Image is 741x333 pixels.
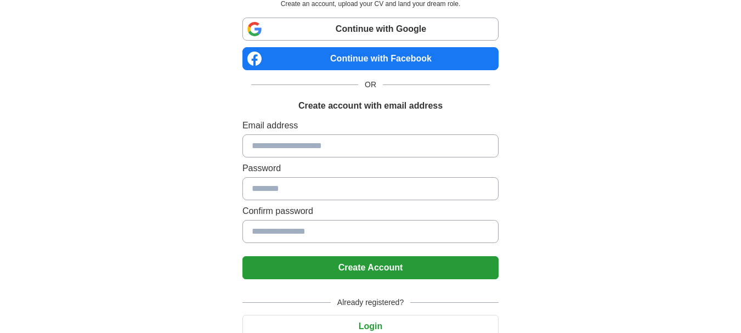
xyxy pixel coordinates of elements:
[298,99,443,112] h1: Create account with email address
[242,119,499,132] label: Email address
[242,321,499,331] a: Login
[242,256,499,279] button: Create Account
[242,205,499,218] label: Confirm password
[242,47,499,70] a: Continue with Facebook
[242,162,499,175] label: Password
[331,297,410,308] span: Already registered?
[358,79,383,91] span: OR
[242,18,499,41] a: Continue with Google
